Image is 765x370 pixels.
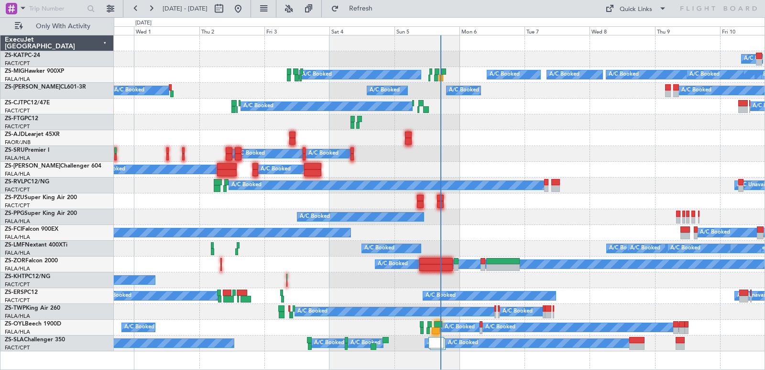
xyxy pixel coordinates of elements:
a: ZS-[PERSON_NAME]Challenger 604 [5,163,101,169]
div: A/C Booked [124,320,154,335]
a: FALA/HLA [5,265,30,272]
a: FALA/HLA [5,218,30,225]
a: FACT/CPT [5,344,30,351]
a: FALA/HLA [5,234,30,241]
span: [DATE] - [DATE] [163,4,208,13]
a: ZS-OYLBeech 1900D [5,321,61,327]
a: FACT/CPT [5,60,30,67]
div: Sat 4 [329,26,394,35]
div: A/C Booked [445,320,475,335]
div: A/C Booked [261,162,291,177]
a: FALA/HLA [5,328,30,336]
div: A/C Booked [670,241,700,256]
span: ZS-SRU [5,147,25,153]
a: ZS-LMFNextant 400XTi [5,242,67,248]
a: ZS-MIGHawker 900XP [5,68,64,74]
span: ZS-FCI [5,226,22,232]
div: A/C Booked [370,83,400,98]
div: A/C Booked [114,83,144,98]
span: ZS-AJD [5,132,25,137]
div: A/C Booked [297,304,328,319]
div: A/C Booked [503,304,533,319]
span: ZS-[PERSON_NAME] [5,84,60,90]
div: Quick Links [620,5,652,14]
a: ZS-RVLPC12/NG [5,179,49,185]
div: Sun 5 [394,26,459,35]
div: A/C Booked [427,336,458,350]
a: ZS-AJDLearjet 45XR [5,132,60,137]
div: A/C Booked [101,289,131,303]
span: ZS-LMF [5,242,25,248]
a: FACT/CPT [5,107,30,114]
span: ZS-KHT [5,274,25,280]
a: FAOR/JNB [5,139,31,146]
div: A/C Booked [630,241,660,256]
span: ZS-KAT [5,53,24,58]
a: ZS-SLAChallenger 350 [5,337,65,343]
span: ZS-[PERSON_NAME] [5,163,60,169]
div: A/C Booked [231,178,262,192]
a: ZS-[PERSON_NAME]CL601-3R [5,84,86,90]
button: Refresh [327,1,384,16]
div: Mon 6 [459,26,525,35]
div: A/C Booked [364,241,394,256]
div: A/C Booked [426,289,456,303]
div: Thu 9 [655,26,720,35]
button: Only With Activity [11,19,104,34]
div: Tue 7 [525,26,590,35]
span: ZS-PPG [5,211,24,216]
a: ZS-CJTPC12/47E [5,100,50,106]
a: FACT/CPT [5,186,30,193]
div: A/C Booked [681,83,711,98]
span: ZS-PZU [5,195,24,201]
div: A/C Booked [302,67,332,82]
div: A/C Booked [549,67,579,82]
span: ZS-MIG [5,68,24,74]
a: ZS-PPGSuper King Air 200 [5,211,77,216]
div: A/C Booked [235,146,265,161]
a: ZS-ZORFalcon 2000 [5,258,58,264]
a: FALA/HLA [5,313,30,320]
span: Only With Activity [25,23,101,30]
div: Thu 2 [199,26,264,35]
div: Fri 3 [264,26,329,35]
a: ZS-FTGPC12 [5,116,38,122]
span: ZS-SLA [5,337,24,343]
a: FACT/CPT [5,297,30,304]
span: ZS-RVL [5,179,24,185]
div: A/C Booked [308,146,339,161]
input: Trip Number [29,1,84,16]
div: A/C Booked [350,336,381,350]
a: ZS-KATPC-24 [5,53,40,58]
div: A/C Booked [300,210,330,224]
a: FALA/HLA [5,76,30,83]
a: ZS-TWPKing Air 260 [5,305,60,311]
div: A/C Booked [243,99,273,113]
div: [DATE] [135,19,152,27]
div: A/C Booked [378,257,408,271]
span: ZS-FTG [5,116,24,122]
div: A/C Booked [689,67,720,82]
a: ZS-SRUPremier I [5,147,49,153]
div: A/C Booked [609,67,639,82]
a: ZS-FCIFalcon 900EX [5,226,58,232]
a: FALA/HLA [5,170,30,178]
a: ZS-KHTPC12/NG [5,274,50,280]
div: A/C Booked [609,241,639,256]
span: ZS-ZOR [5,258,25,264]
div: A/C Booked [490,67,520,82]
span: ZS-TWP [5,305,26,311]
span: Refresh [341,5,381,12]
button: Quick Links [601,1,671,16]
div: A/C Booked [448,336,478,350]
a: FACT/CPT [5,202,30,209]
div: A/C Booked [700,225,730,240]
div: Wed 1 [134,26,199,35]
span: ZS-ERS [5,290,24,295]
span: ZS-OYL [5,321,25,327]
span: ZS-CJT [5,100,23,106]
div: Wed 8 [590,26,655,35]
div: A/C Booked [449,83,479,98]
a: ZS-ERSPC12 [5,290,38,295]
a: FALA/HLA [5,155,30,162]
